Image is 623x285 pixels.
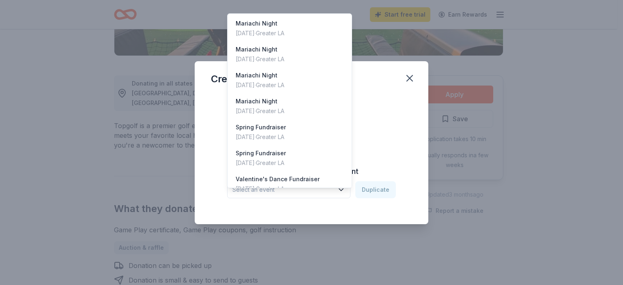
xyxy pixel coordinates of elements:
[236,54,284,64] div: [DATE] · Greater LA
[236,184,320,194] div: [DATE] · Greater LA
[236,122,286,132] div: Spring Fundraiser
[236,174,320,184] div: Valentine's Dance Fundraiser
[236,96,284,106] div: Mariachi Night
[236,80,284,90] div: [DATE] · Greater LA
[232,185,334,195] span: Select an event
[236,132,286,142] div: [DATE] · Greater LA
[236,148,286,158] div: Spring Fundraiser
[236,106,284,116] div: [DATE] · Greater LA
[227,13,352,188] div: Select an event
[227,181,350,198] button: Select an event
[236,19,284,28] div: Mariachi Night
[236,71,284,80] div: Mariachi Night
[236,28,284,38] div: [DATE] · Greater LA
[236,45,284,54] div: Mariachi Night
[236,158,286,168] div: [DATE] · Greater LA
